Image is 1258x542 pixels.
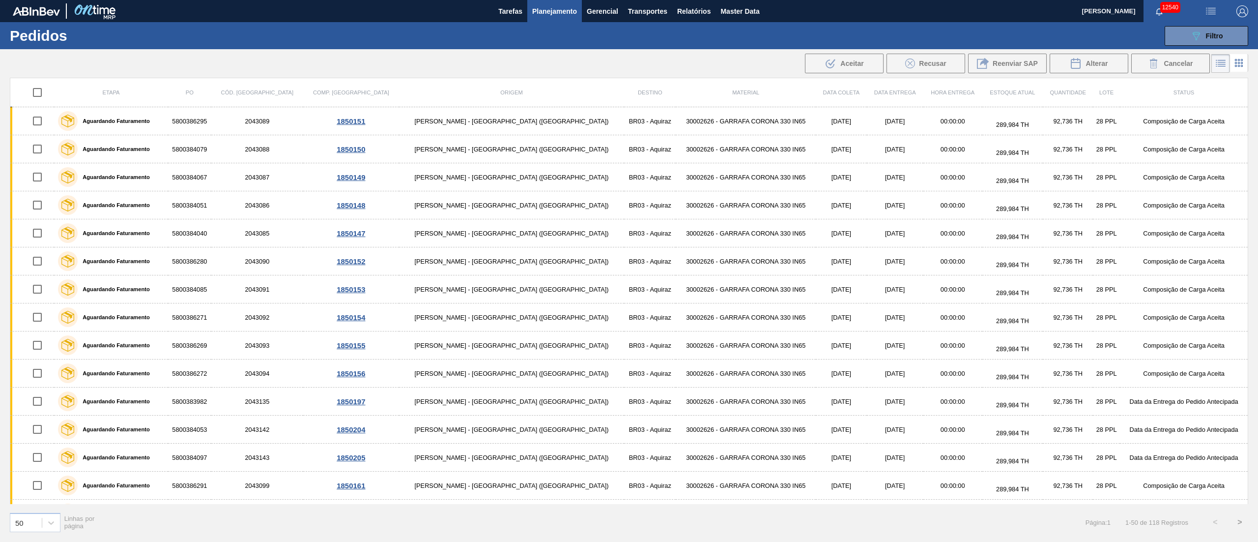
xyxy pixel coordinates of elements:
label: Aguardando Faturamento [78,202,150,208]
a: Aguardando Faturamento58003840512043086[PERSON_NAME] - [GEOGRAPHIC_DATA] ([GEOGRAPHIC_DATA])BR03 ... [10,191,1248,219]
td: 5800383982 [168,388,211,416]
td: [DATE] [867,416,923,444]
a: Aguardando Faturamento58003862952043089[PERSON_NAME] - [GEOGRAPHIC_DATA] ([GEOGRAPHIC_DATA])BR03 ... [10,107,1248,135]
span: Reenviar SAP [993,60,1038,67]
td: 92,736 TH [1043,219,1093,247]
td: 2043094 [211,360,303,388]
td: [PERSON_NAME] - [GEOGRAPHIC_DATA] ([GEOGRAPHIC_DATA]) [399,303,624,331]
td: 2043092 [211,303,303,331]
img: Logout [1236,5,1248,17]
td: [DATE] [867,275,923,303]
td: [DATE] [816,135,867,163]
td: 30002626 - GARRAFA CORONA 330 IN65 [676,191,816,219]
span: Quantidade [1050,90,1086,95]
td: BR03 - Aquiraz [624,219,676,247]
td: [DATE] [816,191,867,219]
a: Aguardando Faturamento58003840972043143[PERSON_NAME] - [GEOGRAPHIC_DATA] ([GEOGRAPHIC_DATA])BR03 ... [10,444,1248,472]
span: Material [732,90,759,95]
td: 2043143 [211,444,303,472]
label: Aguardando Faturamento [78,146,150,152]
td: [DATE] [867,360,923,388]
span: 289,984 TH [996,177,1029,184]
td: [DATE] [867,388,923,416]
label: Aguardando Faturamento [78,174,150,180]
td: 00:00:00 [923,191,982,219]
a: Aguardando Faturamento58003840792043088[PERSON_NAME] - [GEOGRAPHIC_DATA] ([GEOGRAPHIC_DATA])BR03 ... [10,135,1248,163]
td: 92,736 TH [1043,331,1093,360]
td: Composição de Carga Aceita [1120,219,1248,247]
td: 5800383981 [168,500,211,528]
td: Composição de Carga Aceita [1120,107,1248,135]
div: Visão em Lista [1211,54,1230,73]
td: 5800386269 [168,331,211,360]
td: BR03 - Aquiraz [624,163,676,191]
td: 2043090 [211,247,303,275]
td: [DATE] [867,472,923,500]
div: 1850149 [305,173,398,181]
a: Aguardando Faturamento58003862692043093[PERSON_NAME] - [GEOGRAPHIC_DATA] ([GEOGRAPHIC_DATA])BR03 ... [10,331,1248,360]
div: 1850197 [305,397,398,406]
td: [DATE] [816,163,867,191]
td: 00:00:00 [923,444,982,472]
div: 1850156 [305,369,398,378]
div: 1850152 [305,257,398,266]
td: Composição de Carga Aceita [1120,247,1248,275]
td: BR03 - Aquiraz [624,107,676,135]
td: 00:00:00 [923,500,982,528]
div: 50 [15,518,24,527]
td: 5800386291 [168,472,211,500]
td: 92,736 TH [1043,303,1093,331]
td: 28 PPL [1093,191,1120,219]
div: 1850154 [305,313,398,322]
td: 00:00:00 [923,472,982,500]
span: Gerencial [587,5,618,17]
td: [DATE] [867,219,923,247]
div: 1850153 [305,285,398,294]
td: 30002626 - GARRAFA CORONA 330 IN65 [676,275,816,303]
td: 00:00:00 [923,275,982,303]
td: 2043135 [211,388,303,416]
a: Aguardando Faturamento58003839822043135[PERSON_NAME] - [GEOGRAPHIC_DATA] ([GEOGRAPHIC_DATA])BR03 ... [10,388,1248,416]
div: Recusar [886,54,965,73]
td: 5800384097 [168,444,211,472]
td: [DATE] [867,303,923,331]
td: 2043085 [211,219,303,247]
button: Cancelar [1131,54,1210,73]
td: [DATE] [867,135,923,163]
span: Planejamento [532,5,577,17]
a: Aguardando Faturamento58003862722043094[PERSON_NAME] - [GEOGRAPHIC_DATA] ([GEOGRAPHIC_DATA])BR03 ... [10,360,1248,388]
td: [PERSON_NAME] - [GEOGRAPHIC_DATA] ([GEOGRAPHIC_DATA]) [399,416,624,444]
label: Aguardando Faturamento [78,258,150,264]
div: 1850151 [305,117,398,125]
span: 289,984 TH [996,205,1029,212]
td: 2043093 [211,331,303,360]
span: 289,984 TH [996,457,1029,465]
td: 28 PPL [1093,331,1120,360]
span: Comp. [GEOGRAPHIC_DATA] [313,90,389,95]
img: TNhmsLtSVTkK8tSr43FrP2fwEKptu5GPRR3wAAAABJRU5ErkJggg== [13,7,60,16]
button: > [1228,510,1252,535]
td: 92,736 TH [1043,472,1093,500]
td: 5800384051 [168,191,211,219]
td: 92,736 TH [1043,163,1093,191]
td: 00:00:00 [923,163,982,191]
td: 28 PPL [1093,247,1120,275]
label: Aguardando Faturamento [78,454,150,460]
span: Origem [500,90,522,95]
td: 28 PPL [1093,219,1120,247]
td: [PERSON_NAME] - [GEOGRAPHIC_DATA] ([GEOGRAPHIC_DATA]) [399,500,624,528]
td: [DATE] [816,303,867,331]
span: 289,984 TH [996,345,1029,353]
td: 5800384085 [168,275,211,303]
td: [DATE] [816,444,867,472]
td: [PERSON_NAME] - [GEOGRAPHIC_DATA] ([GEOGRAPHIC_DATA]) [399,360,624,388]
td: 00:00:00 [923,331,982,360]
td: 00:00:00 [923,416,982,444]
div: Reenviar SAP [968,54,1047,73]
td: [DATE] [816,360,867,388]
td: [DATE] [867,444,923,472]
td: [DATE] [867,247,923,275]
td: [DATE] [816,416,867,444]
span: Filtro [1206,32,1223,40]
td: [PERSON_NAME] - [GEOGRAPHIC_DATA] ([GEOGRAPHIC_DATA]) [399,191,624,219]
